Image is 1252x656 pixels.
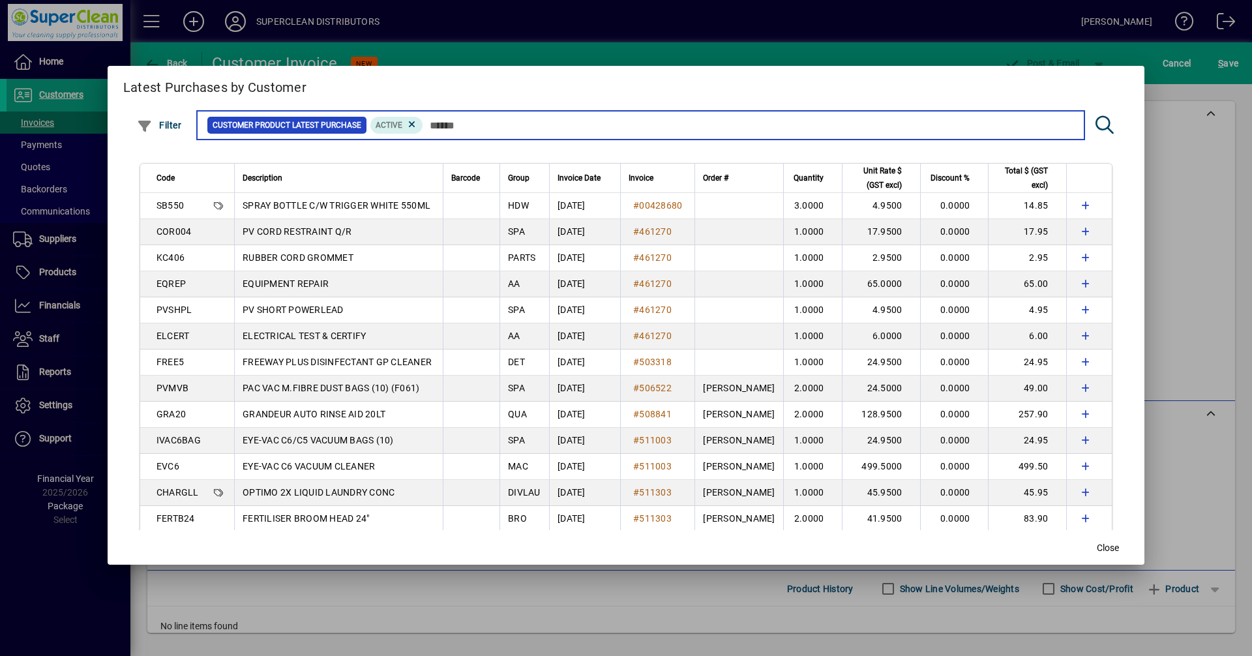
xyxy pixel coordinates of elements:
[633,252,639,263] span: #
[108,66,1145,104] h2: Latest Purchases by Customer
[508,226,525,237] span: SPA
[156,278,186,289] span: EQREP
[508,171,541,185] div: Group
[920,219,988,245] td: 0.0000
[156,252,185,263] span: KC406
[639,513,672,524] span: 511303
[629,355,676,369] a: #503318
[996,164,1048,192] span: Total $ (GST excl)
[920,506,988,532] td: 0.0000
[842,219,920,245] td: 17.9500
[783,193,842,219] td: 3.0000
[988,480,1066,506] td: 45.95
[633,409,639,419] span: #
[243,513,369,524] span: FERTILISER BROOM HEAD 24"
[850,164,902,192] span: Unit Rate $ (GST excl)
[243,252,353,263] span: RUBBER CORD GROMMET
[694,402,782,428] td: [PERSON_NAME]
[988,376,1066,402] td: 49.00
[629,381,676,395] a: #506522
[508,305,525,315] span: SPA
[988,271,1066,297] td: 65.00
[783,271,842,297] td: 1.0000
[703,171,728,185] span: Order #
[376,121,402,130] span: Active
[920,454,988,480] td: 0.0000
[920,480,988,506] td: 0.0000
[156,435,201,445] span: IVAC6BAG
[156,226,192,237] span: COR004
[633,487,639,498] span: #
[920,350,988,376] td: 0.0000
[451,171,492,185] div: Barcode
[633,331,639,341] span: #
[920,193,988,219] td: 0.0000
[842,428,920,454] td: 24.9500
[629,250,676,265] a: #461270
[783,350,842,376] td: 1.0000
[842,480,920,506] td: 45.9500
[783,245,842,271] td: 1.0000
[243,200,430,211] span: SPRAY BOTTLE C/W TRIGGER WHITE 550ML
[156,305,192,315] span: PVSHPL
[243,171,282,185] span: Description
[134,113,185,137] button: Filter
[988,219,1066,245] td: 17.95
[694,506,782,532] td: [PERSON_NAME]
[842,271,920,297] td: 65.0000
[508,278,520,289] span: AA
[842,402,920,428] td: 128.9500
[213,119,361,132] span: Customer Product Latest Purchase
[549,428,620,454] td: [DATE]
[633,200,639,211] span: #
[549,376,620,402] td: [DATE]
[549,402,620,428] td: [DATE]
[508,435,525,445] span: SPA
[988,402,1066,428] td: 257.90
[842,506,920,532] td: 41.9500
[633,278,639,289] span: #
[783,402,842,428] td: 2.0000
[988,506,1066,532] td: 83.90
[988,193,1066,219] td: 14.85
[508,331,520,341] span: AA
[137,120,182,130] span: Filter
[549,193,620,219] td: [DATE]
[156,171,175,185] span: Code
[633,513,639,524] span: #
[694,376,782,402] td: [PERSON_NAME]
[243,278,329,289] span: EQUIPMENT REPAIR
[370,117,423,134] mat-chip: Product Activation Status: Active
[558,171,612,185] div: Invoice Date
[920,402,988,428] td: 0.0000
[988,454,1066,480] td: 499.50
[156,200,184,211] span: SB550
[639,357,672,367] span: 503318
[243,383,419,393] span: PAC VAC M.FIBRE DUST BAGS (10) (F061)
[639,383,672,393] span: 506522
[549,323,620,350] td: [DATE]
[794,171,824,185] span: Quantity
[243,331,366,341] span: ELECTRICAL TEST & CERTIFY
[508,357,525,367] span: DET
[639,226,672,237] span: 461270
[156,513,195,524] span: FERTB24
[629,407,676,421] a: #508841
[508,200,529,211] span: HDW
[920,297,988,323] td: 0.0000
[633,383,639,393] span: #
[988,350,1066,376] td: 24.95
[629,198,687,213] a: #00428680
[508,513,527,524] span: BRO
[558,171,601,185] span: Invoice Date
[508,409,527,419] span: QUA
[783,323,842,350] td: 1.0000
[508,171,529,185] span: Group
[629,224,676,239] a: #461270
[694,480,782,506] td: [PERSON_NAME]
[639,305,672,315] span: 461270
[1097,541,1119,555] span: Close
[156,409,186,419] span: GRA20
[629,459,676,473] a: #511003
[694,454,782,480] td: [PERSON_NAME]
